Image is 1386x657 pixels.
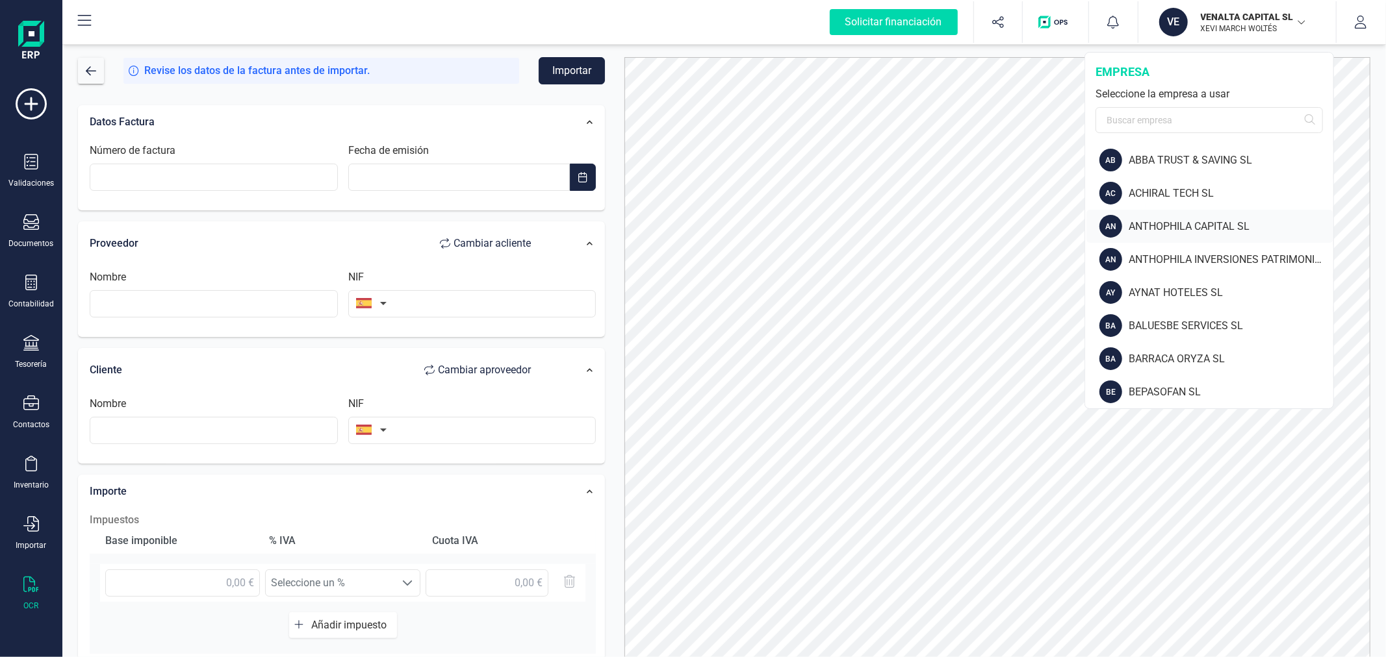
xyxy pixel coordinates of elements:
[1099,380,1122,403] div: BE
[90,512,596,528] h2: Impuestos
[1201,10,1305,23] p: VENALTA CAPITAL SL
[426,569,548,597] input: 0,00 €
[16,540,47,551] div: Importar
[348,143,429,158] label: Fecha de emisión
[1129,219,1333,234] div: ANTHOPHILA CAPITAL SL
[1031,1,1081,43] button: Logo de OPS
[1129,153,1333,168] div: ABBA TRUST & SAVING SL
[24,601,39,611] div: OCR
[9,238,54,249] div: Documentos
[438,362,531,378] span: Cambiar a proveedor
[1129,252,1333,267] div: ANTHOPHILA INVERSIONES PATRIMONIALES SL
[266,570,395,596] span: Seleccione un %
[90,230,544,256] div: Proveedor
[289,612,397,638] button: Añadir impuesto
[1096,107,1323,133] input: Buscar empresa
[1099,347,1122,370] div: BA
[18,21,44,62] img: Logo Finanedi
[1096,86,1323,102] div: Seleccione la empresa a usar
[311,619,392,631] span: Añadir impuesto
[16,359,47,369] div: Tesorería
[1159,8,1188,36] div: VE
[8,178,54,188] div: Validaciones
[90,269,126,285] label: Nombre
[100,528,259,554] div: Base imponible
[8,299,54,309] div: Contabilidad
[264,528,422,554] div: % IVA
[1129,351,1333,367] div: BARRACA ORYZA SL
[90,357,544,383] div: Cliente
[454,236,531,251] span: Cambiar a cliente
[814,1,973,43] button: Solicitar financiación
[1038,16,1073,29] img: Logo de OPS
[1129,384,1333,400] div: BEPASOFAN SL
[1154,1,1320,43] button: VEVENALTA CAPITAL SLXEVI MARCH WOLTÉS
[1099,149,1122,171] div: AB
[1129,285,1333,301] div: AYNAT HOTELES SL
[1099,182,1122,205] div: AC
[90,396,126,412] label: Nombre
[1099,248,1122,271] div: AN
[1099,281,1122,304] div: AY
[1099,314,1122,337] div: BA
[105,569,260,597] input: 0,00 €
[1201,23,1305,34] p: XEVI MARCH WOLTÉS
[830,9,958,35] div: Solicitar financiación
[348,396,364,412] label: NIF
[348,269,364,285] label: NIF
[1129,186,1333,201] div: ACHIRAL TECH SL
[427,230,544,256] button: Cambiar acliente
[1096,63,1323,81] div: empresa
[539,57,605,84] button: Importar
[1129,318,1333,334] div: BALUESBE SERVICES SL
[90,485,127,497] span: Importe
[1099,215,1122,238] div: AN
[13,419,49,430] div: Contactos
[90,143,175,158] label: Número de factura
[14,480,49,490] div: Inventario
[428,528,586,554] div: Cuota IVA
[144,63,370,79] span: Revise los datos de la factura antes de importar.
[83,108,550,136] div: Datos Factura
[411,357,544,383] button: Cambiar aproveedor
